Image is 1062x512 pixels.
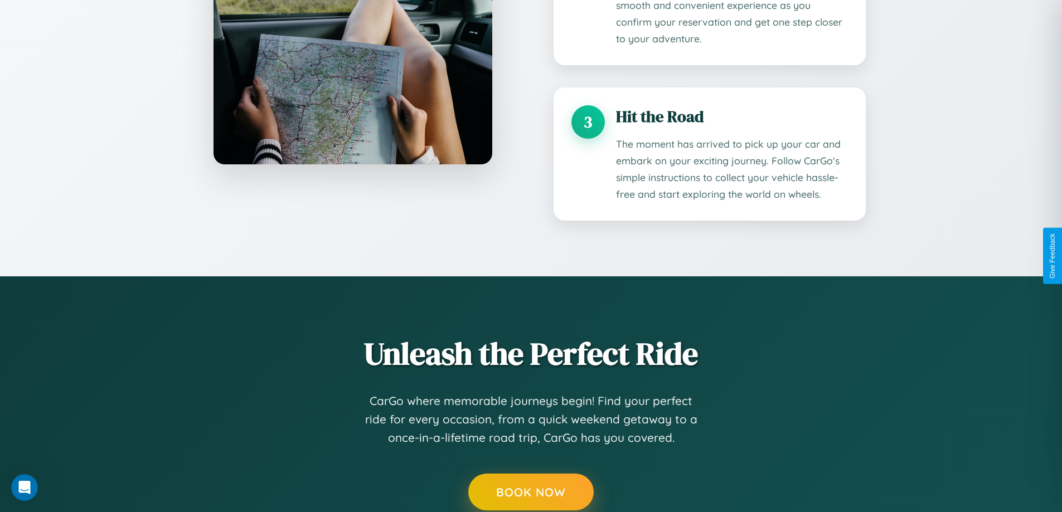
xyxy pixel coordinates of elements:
[364,392,699,447] p: CarGo where memorable journeys begin! Find your perfect ride for every occasion, from a quick wee...
[616,105,848,128] h3: Hit the Road
[571,105,605,139] div: 3
[11,474,38,501] iframe: Intercom live chat
[1049,233,1056,279] div: Give Feedback
[616,136,848,203] p: The moment has arrived to pick up your car and embark on your exciting journey. Follow CarGo's si...
[197,332,866,375] h2: Unleash the Perfect Ride
[468,474,594,510] button: Book Now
